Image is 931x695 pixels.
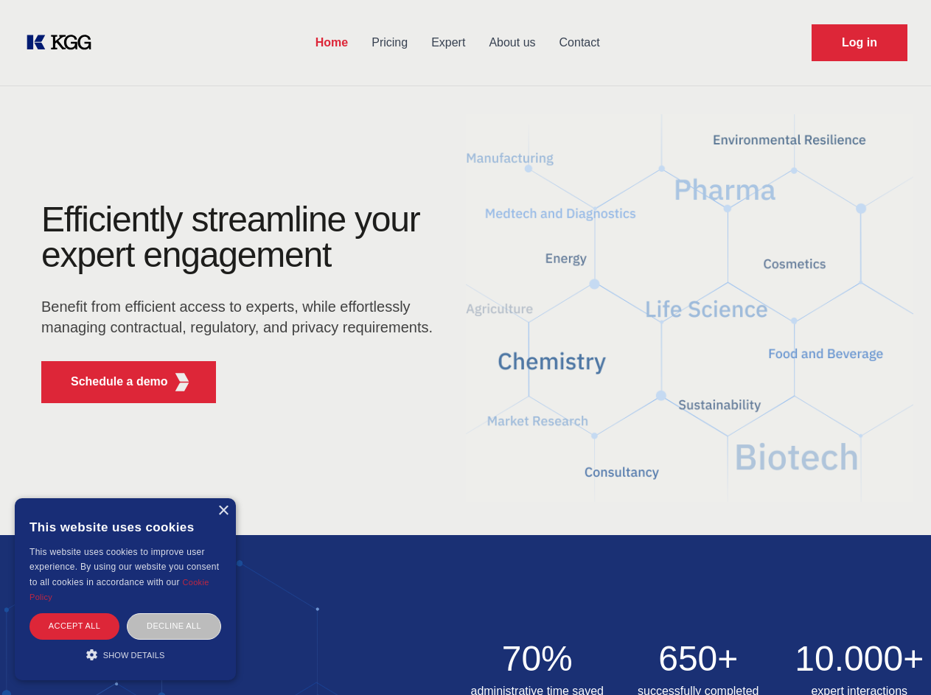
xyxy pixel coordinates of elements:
span: Show details [103,651,165,660]
a: Pricing [360,24,419,62]
h2: 650+ [627,641,770,677]
span: This website uses cookies to improve user experience. By using our website you consent to all coo... [29,547,219,587]
div: Show details [29,647,221,662]
h2: 70% [466,641,610,677]
div: Decline all [127,613,221,639]
p: Benefit from efficient access to experts, while effortlessly managing contractual, regulatory, an... [41,296,442,338]
div: Close [217,506,229,517]
p: Schedule a demo [71,373,168,391]
a: Expert [419,24,477,62]
a: Home [304,24,360,62]
a: Contact [548,24,612,62]
div: This website uses cookies [29,509,221,545]
button: Schedule a demoKGG Fifth Element RED [41,361,216,403]
h1: Efficiently streamline your expert engagement [41,202,442,273]
img: KGG Fifth Element RED [173,373,192,391]
a: Request Demo [812,24,907,61]
a: Cookie Policy [29,578,209,601]
img: KGG Fifth Element RED [466,96,914,520]
div: Accept all [29,613,119,639]
a: KOL Knowledge Platform: Talk to Key External Experts (KEE) [24,31,103,55]
a: About us [477,24,547,62]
